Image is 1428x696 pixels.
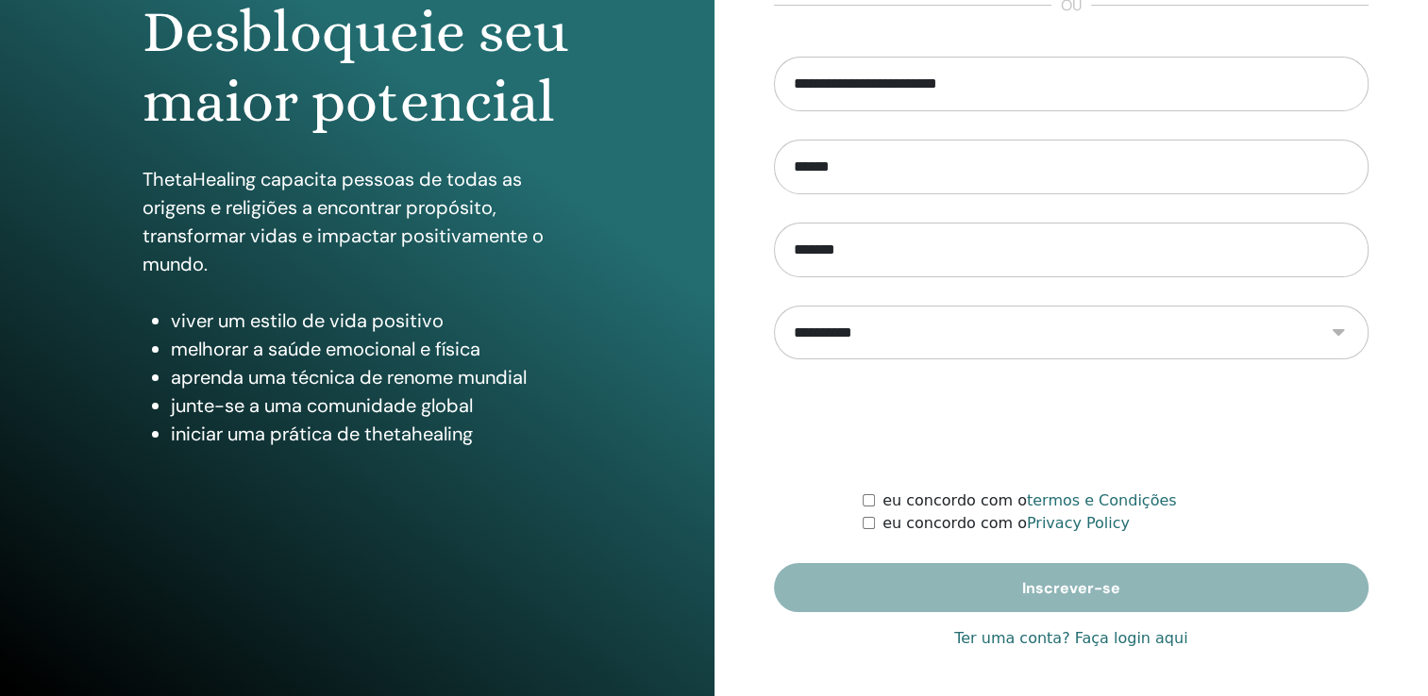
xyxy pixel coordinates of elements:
[171,363,571,391] li: aprenda uma técnica de renome mundial
[171,307,571,335] li: viver um estilo de vida positivo
[171,420,571,448] li: iniciar uma prática de thetahealing
[882,512,1130,535] label: eu concordo com o
[143,165,571,278] p: ThetaHealing capacita pessoas de todas as origens e religiões a encontrar propósito, transformar ...
[882,489,1176,512] label: eu concordo com o
[1027,514,1130,532] a: Privacy Policy
[1027,491,1177,509] a: termos e Condições
[928,388,1215,461] iframe: reCAPTCHA
[954,627,1187,650] a: Ter uma conta? Faça login aqui
[171,391,571,420] li: junte-se a uma comunidade global
[171,335,571,363] li: melhorar a saúde emocional e física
